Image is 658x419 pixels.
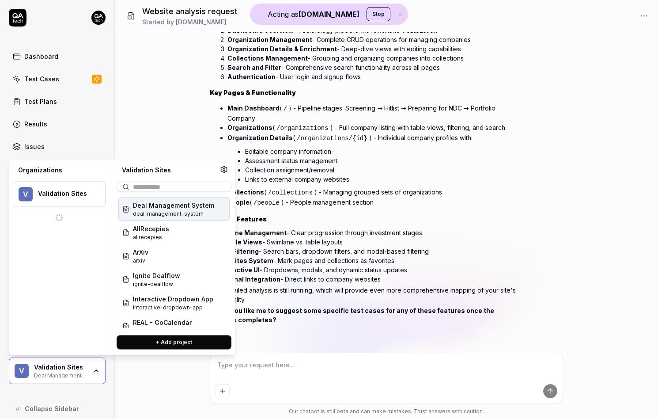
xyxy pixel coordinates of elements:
[38,190,94,198] div: Validation Sites
[275,124,330,133] code: /organizations
[133,210,214,218] span: Project ID: h9m7
[142,5,238,17] h1: Website analysis request
[227,198,519,208] li: ( ) - People management section
[24,142,45,151] div: Issues
[227,103,519,123] li: ( ) - Pipeline stages: Screening → Hitlist → Preparing for NDC → Portfolio Company
[24,74,59,84] div: Test Cases
[9,70,106,88] a: Test Cases
[210,228,519,284] p: ✅ - Clear progression through investment stages ✅ - Swimlane vs. table layouts ✅ - Search bars, d...
[210,89,296,96] strong: Key Pages & Functionality
[34,371,87,378] div: Deal Management System
[133,280,180,288] span: Project ID: OKXY
[210,408,563,415] div: Our chatbot is still beta and can make mistakes. Trust answers with caution.
[217,248,259,255] strong: Rich Filtering
[133,257,148,265] span: Project ID: 1PXS
[133,294,213,304] span: Interactive Dropdown App
[210,307,494,324] strong: Would you like me to suggest some specific test cases for any of these features once the analysis...
[216,384,230,398] button: Add attachment
[9,400,106,418] button: Collapse Sidebar
[133,327,192,335] span: Project ID: 5ZZV
[15,364,29,378] span: V
[142,17,238,27] div: Started by
[227,73,276,80] strong: Authentication
[217,275,280,283] strong: External Integration
[245,147,519,156] li: Editable company information
[227,36,312,43] strong: Organization Management
[13,166,106,175] div: Organizations
[133,318,192,327] span: REAL - GoCalendar
[176,18,227,26] span: [DOMAIN_NAME]
[24,119,47,129] div: Results
[227,63,519,72] li: - Comprehensive search functionality across all pages
[217,257,273,264] strong: Favorites System
[9,93,106,110] a: Test Plans
[227,44,519,53] li: - Deep-dive views with editing capabilities
[217,229,287,236] strong: Pipeline Management
[91,11,106,25] img: 7ccf6c19-61ad-4a6c-8811-018b02a1b829.jpg
[227,124,272,131] strong: Organizations
[133,201,214,210] span: Deal Management System
[117,196,231,328] div: Suggestions
[133,304,213,312] span: Project ID: nYnp
[217,266,260,274] strong: Interactive UI
[217,238,262,246] strong: Flexible Views
[133,248,148,257] span: ArXiv
[133,224,169,233] span: AllRecepies
[227,54,308,62] strong: Collections Management
[227,35,519,44] li: - Complete CRUD operations for managing companies
[117,335,231,350] button: + Add project
[252,198,281,207] code: /people
[227,64,281,71] strong: Search and Filter
[220,166,228,176] a: Organization settings
[227,72,519,81] li: - User login and signup flows
[266,188,314,197] code: /collections
[227,53,519,63] li: - Grouping and organizing companies into collections
[295,134,369,143] code: /organizations/{id}
[34,363,87,371] div: Validation Sites
[367,7,390,21] button: Stop
[24,52,58,61] div: Dashboard
[133,271,180,280] span: Ignite Dealflow
[245,175,519,184] li: Links to external company websites
[227,187,519,198] li: ( ) - Managing grouped sets of organizations
[227,188,264,196] strong: Collections
[117,166,220,175] div: Validation Sites
[19,187,33,202] span: V
[227,198,250,206] strong: People
[227,134,293,141] strong: Organization Details
[9,138,106,155] a: Issues
[227,123,519,133] li: ( ) - Full company listing with table views, filtering, and search
[227,45,337,53] strong: Organization Details & Enrichment
[227,104,280,112] strong: Main Dashboard
[245,156,519,165] li: Assessment status management
[282,104,289,113] code: /
[133,233,169,241] span: Project ID: uqS3
[245,165,519,175] li: Collection assignment/removal
[210,286,519,304] p: The detailed analysis is still running, which will provide even more comprehensive mapping of you...
[227,133,519,186] li: ( ) - Individual company profiles with:
[24,97,57,106] div: Test Plans
[9,48,106,65] a: Dashboard
[210,215,267,223] strong: Notable Features
[25,404,79,413] span: Collapse Sidebar
[9,115,106,133] a: Results
[13,182,106,207] button: VValidation Sites
[9,358,106,384] button: VValidation SitesDeal Management System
